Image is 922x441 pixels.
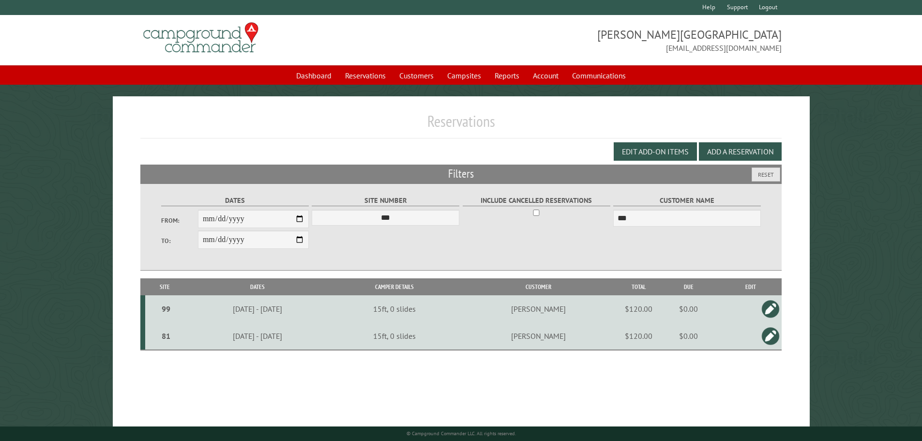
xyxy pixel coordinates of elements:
th: Dates [184,278,331,295]
th: Due [658,278,719,295]
button: Reset [752,167,780,182]
label: From: [161,216,198,225]
div: [DATE] - [DATE] [186,331,329,341]
td: $120.00 [619,322,658,350]
h1: Reservations [140,112,782,138]
div: [DATE] - [DATE] [186,304,329,314]
label: Site Number [312,195,459,206]
td: [PERSON_NAME] [458,295,619,322]
th: Camper Details [331,278,458,295]
button: Add a Reservation [699,142,782,161]
a: Reservations [339,66,392,85]
th: Customer [458,278,619,295]
button: Edit Add-on Items [614,142,697,161]
th: Total [619,278,658,295]
a: Account [527,66,564,85]
div: 99 [149,304,183,314]
td: $120.00 [619,295,658,322]
td: 15ft, 0 slides [331,322,458,350]
th: Edit [719,278,782,295]
h2: Filters [140,165,782,183]
a: Customers [393,66,439,85]
small: © Campground Commander LLC. All rights reserved. [407,430,516,437]
label: To: [161,236,198,245]
label: Customer Name [613,195,761,206]
td: $0.00 [658,322,719,350]
a: Reports [489,66,525,85]
td: [PERSON_NAME] [458,322,619,350]
a: Campsites [441,66,487,85]
th: Site [145,278,184,295]
img: Campground Commander [140,19,261,57]
label: Include Cancelled Reservations [463,195,610,206]
a: Communications [566,66,632,85]
span: [PERSON_NAME][GEOGRAPHIC_DATA] [EMAIL_ADDRESS][DOMAIN_NAME] [461,27,782,54]
td: 15ft, 0 slides [331,295,458,322]
div: 81 [149,331,183,341]
label: Dates [161,195,309,206]
a: Dashboard [290,66,337,85]
td: $0.00 [658,295,719,322]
